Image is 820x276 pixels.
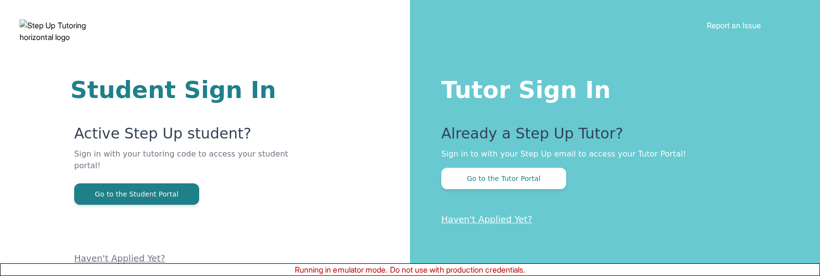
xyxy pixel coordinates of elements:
h1: Student Sign In [70,78,293,101]
p: Active Step Up student? [74,125,293,148]
a: Go to the Tutor Portal [441,174,566,183]
a: Report an Issue [707,20,761,30]
button: Go to the Student Portal [74,183,199,205]
p: Sign in with your tutoring code to access your student portal! [74,148,293,183]
h1: Tutor Sign In [441,74,781,101]
p: Already a Step Up Tutor? [441,125,781,148]
button: Go to the Tutor Portal [441,168,566,189]
a: Go to the Student Portal [74,189,199,198]
a: Haven't Applied Yet? [441,214,533,224]
p: Sign in to with your Step Up email to access your Tutor Portal! [441,148,781,160]
a: Haven't Applied Yet? [74,253,165,263]
img: Step Up Tutoring horizontal logo [20,20,113,43]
